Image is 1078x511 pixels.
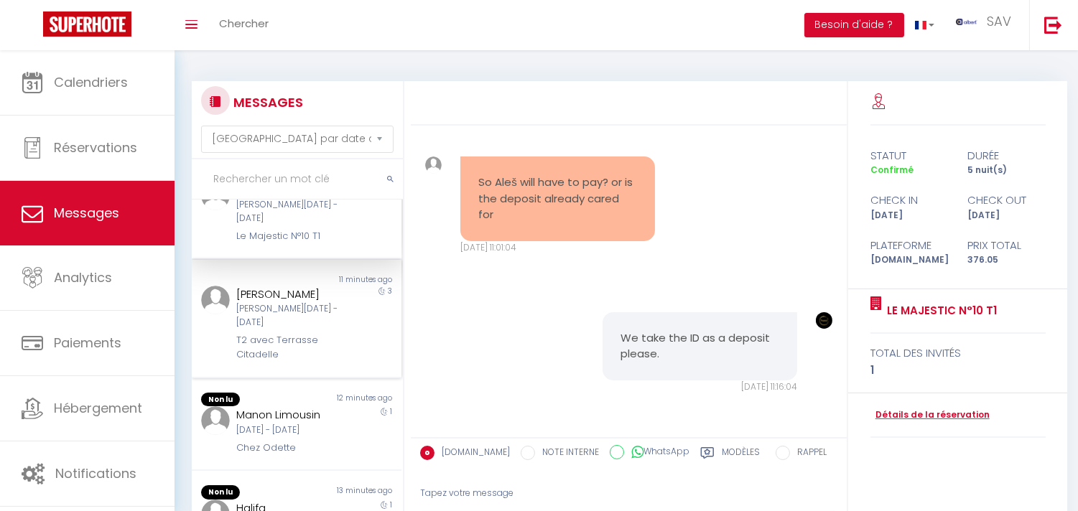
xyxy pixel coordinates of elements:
[230,86,303,118] h3: MESSAGES
[390,406,392,417] span: 1
[201,485,240,500] span: Non lu
[54,204,119,222] span: Messages
[54,399,142,417] span: Hébergement
[236,229,340,243] div: Le Majestic N°10 T1
[958,192,1055,209] div: check out
[236,441,340,455] div: Chez Odette
[861,209,958,222] div: [DATE]
[861,237,958,254] div: Plateforme
[535,446,599,461] label: NOTE INTERNE
[722,446,760,464] label: Modèles
[870,164,914,176] span: Confirmé
[958,237,1055,254] div: Prix total
[460,241,655,255] div: [DATE] 11:01:04
[54,73,128,91] span: Calendriers
[236,198,340,225] div: [PERSON_NAME][DATE] - [DATE]
[987,12,1011,30] span: SAV
[870,344,1046,362] div: total des invités
[958,164,1055,177] div: 5 nuit(s)
[870,362,1046,379] div: 1
[861,147,958,164] div: statut
[870,408,990,422] a: Détails de la réservation
[236,423,340,437] div: [DATE] - [DATE]
[236,333,340,362] div: T2 avec Terrasse Citadelle
[956,19,977,25] img: ...
[1044,16,1062,34] img: logout
[54,334,121,352] span: Paiements
[388,286,392,296] span: 3
[219,16,269,31] span: Chercher
[236,406,340,423] div: Manon Limousin
[54,139,137,156] span: Réservations
[861,253,958,267] div: [DOMAIN_NAME]
[958,147,1055,164] div: durée
[201,406,230,435] img: ...
[201,393,240,407] span: Non lu
[624,445,689,461] label: WhatsApp
[420,476,837,511] div: Tapez votre message
[297,393,401,407] div: 12 minutes ago
[882,302,997,319] a: Le Majestic N°10 T1
[816,312,832,329] img: ...
[297,485,401,500] div: 13 minutes ago
[958,209,1055,222] div: [DATE]
[861,192,958,209] div: check in
[958,253,1055,267] div: 376.05
[192,159,403,200] input: Rechercher un mot clé
[236,302,340,329] div: [PERSON_NAME][DATE] - [DATE]
[435,446,510,461] label: [DOMAIN_NAME]
[55,464,136,482] span: Notifications
[804,13,904,37] button: Besoin d'aide ?
[297,274,401,286] div: 11 minutes ago
[478,174,637,223] pre: So Aleš will have to pay? or is the deposit already cared for
[54,268,112,286] span: Analytics
[390,500,392,510] span: 1
[790,446,827,461] label: RAPPEL
[43,11,131,37] img: Super Booking
[603,380,797,394] div: [DATE] 11:16:04
[425,156,442,173] img: ...
[621,330,779,362] pre: We take the ID as a deposit please.
[236,286,340,303] div: [PERSON_NAME]
[201,286,230,314] img: ...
